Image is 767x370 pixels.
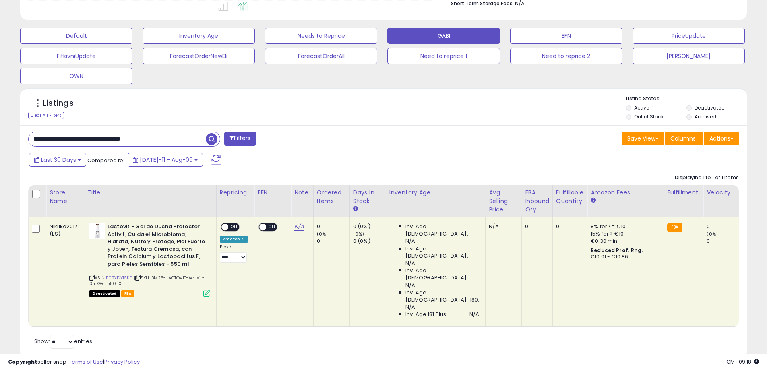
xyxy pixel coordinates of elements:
[121,290,135,297] span: FBA
[591,188,660,197] div: Amazon Fees
[34,337,92,345] span: Show: entries
[8,358,37,366] strong: Copyright
[294,188,310,197] div: Note
[667,188,700,197] div: Fulfillment
[353,231,364,237] small: (0%)
[265,28,377,44] button: Needs to Reprice
[405,260,415,267] span: N/A
[69,358,103,366] a: Terms of Use
[633,28,745,44] button: PriceUpdate
[510,28,622,44] button: EFN
[387,28,500,44] button: GABI
[707,188,736,197] div: Velocity
[353,188,382,205] div: Days In Stock
[726,358,759,366] span: 2025-09-9 09:18 GMT
[591,238,657,245] div: €0.30 min
[556,188,584,205] div: Fulfillable Quantity
[633,48,745,64] button: [PERSON_NAME]
[143,48,255,64] button: ForecastOrderNewEli
[220,188,251,197] div: Repricing
[556,223,581,230] div: 0
[353,205,358,213] small: Days In Stock.
[387,48,500,64] button: Need to reprice 1
[634,113,664,120] label: Out of Stock
[317,238,349,245] div: 0
[89,275,205,287] span: | SKU: BM25-LACTOVIT-Activit-Sh-Gel-550-X1
[317,231,328,237] small: (0%)
[707,223,739,230] div: 0
[405,223,479,238] span: Inv. Age [DEMOGRAPHIC_DATA]:
[626,95,747,103] p: Listing States:
[525,223,546,230] div: 0
[8,358,140,366] div: seller snap | |
[89,223,210,296] div: ASIN:
[128,153,203,167] button: [DATE]-11 - Aug-09
[405,304,415,311] span: N/A
[405,289,479,304] span: Inv. Age [DEMOGRAPHIC_DATA]-180:
[89,223,105,239] img: 31aMKVxZBPL._SL40_.jpg
[667,223,682,232] small: FBA
[43,98,74,109] h5: Listings
[41,156,76,164] span: Last 30 Days
[591,230,657,238] div: 15% for > €10
[228,224,241,231] span: OFF
[405,238,415,245] span: N/A
[591,254,657,260] div: €10.01 - €10.86
[265,48,377,64] button: ForecastOrderAll
[510,48,622,64] button: Need to reprice 2
[591,223,657,230] div: 8% for <= €10
[104,358,140,366] a: Privacy Policy
[405,267,479,281] span: Inv. Age [DEMOGRAPHIC_DATA]:
[143,28,255,44] button: Inventory Age
[591,247,643,254] b: Reduced Prof. Rng.
[106,275,133,281] a: B0BYDX1SKD
[622,132,664,145] button: Save View
[317,223,349,230] div: 0
[224,132,256,146] button: Filters
[353,238,386,245] div: 0 (0%)
[258,188,287,197] div: EFN
[695,113,716,120] label: Archived
[405,282,415,289] span: N/A
[707,231,718,237] small: (0%)
[634,104,649,111] label: Active
[405,245,479,260] span: Inv. Age [DEMOGRAPHIC_DATA]:
[140,156,193,164] span: [DATE]-11 - Aug-09
[50,188,81,205] div: Store Name
[405,311,448,318] span: Inv. Age 181 Plus:
[294,223,304,231] a: N/A
[704,132,739,145] button: Actions
[469,311,479,318] span: N/A
[29,153,86,167] button: Last 30 Days
[87,188,213,197] div: Title
[695,104,725,111] label: Deactivated
[50,223,78,238] div: Nikilko2017 (ES)
[28,112,64,119] div: Clear All Filters
[266,224,279,231] span: OFF
[675,174,739,182] div: Displaying 1 to 1 of 1 items
[220,244,248,263] div: Preset:
[670,134,696,143] span: Columns
[707,238,739,245] div: 0
[89,290,120,297] span: All listings that are unavailable for purchase on Amazon for any reason other than out-of-stock
[20,48,132,64] button: FitkivniUpdate
[108,223,205,270] b: Lactovit - Gel de Ducha Protector Activit, Cuida el Microbioma, Hidrata, Nutre y Protege, Piel Fu...
[353,223,386,230] div: 0 (0%)
[220,236,248,243] div: Amazon AI
[489,223,515,230] div: N/A
[20,68,132,84] button: OWN
[317,188,346,205] div: Ordered Items
[389,188,482,197] div: Inventory Age
[20,28,132,44] button: Default
[665,132,703,145] button: Columns
[525,188,549,214] div: FBA inbound Qty
[591,197,595,204] small: Amazon Fees.
[87,157,124,164] span: Compared to:
[489,188,518,214] div: Avg Selling Price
